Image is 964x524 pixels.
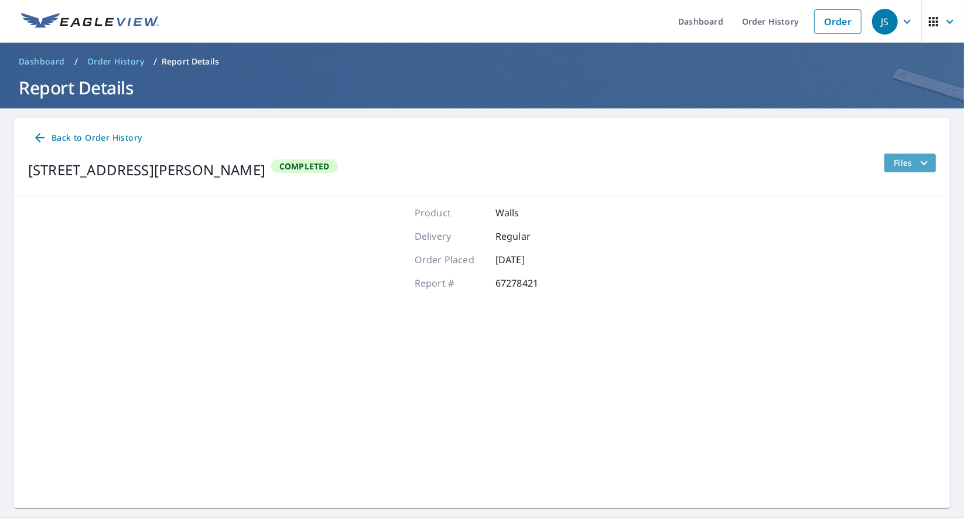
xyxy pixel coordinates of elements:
div: [STREET_ADDRESS][PERSON_NAME] [28,159,265,181]
span: Completed [272,161,337,172]
span: Files [894,156,931,170]
li: / [153,55,157,69]
nav: breadcrumb [14,52,950,71]
a: Back to Order History [28,127,146,149]
p: Walls [495,206,566,220]
button: filesDropdownBtn-67278421 [884,154,936,172]
img: EV Logo [21,13,159,30]
a: Order [814,9,862,34]
p: Report # [415,276,485,290]
a: Dashboard [14,52,70,71]
li: / [74,55,78,69]
span: Dashboard [19,56,65,67]
span: Back to Order History [33,131,142,145]
p: Report Details [162,56,219,67]
p: Product [415,206,485,220]
p: Order Placed [415,253,485,267]
p: 67278421 [495,276,566,290]
p: [DATE] [495,253,566,267]
span: Order History [87,56,144,67]
div: JS [872,9,898,35]
h1: Report Details [14,76,950,100]
p: Regular [495,229,566,243]
a: Order History [83,52,149,71]
p: Delivery [415,229,485,243]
